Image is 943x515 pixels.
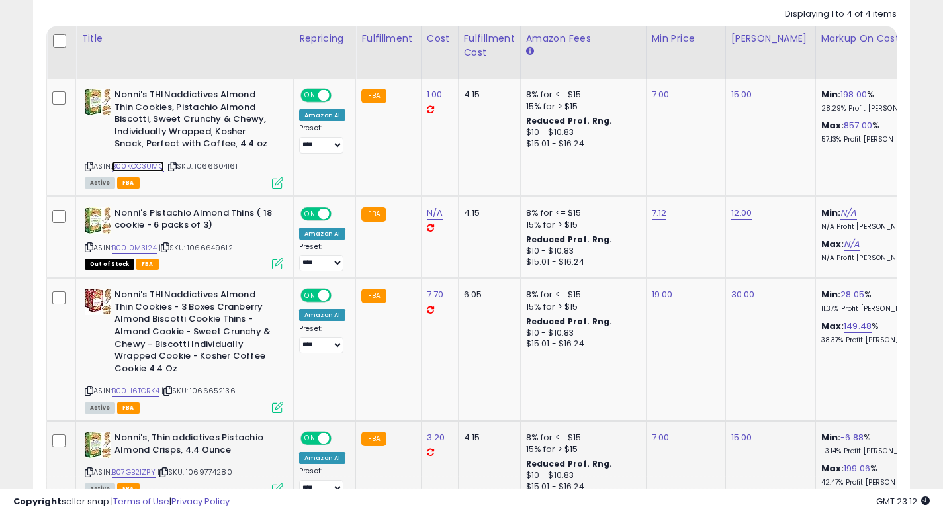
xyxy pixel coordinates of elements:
[731,431,752,444] a: 15.00
[330,90,351,101] span: OFF
[785,8,897,21] div: Displaying 1 to 4 of 4 items
[427,431,445,444] a: 3.20
[526,115,613,126] b: Reduced Prof. Rng.
[821,89,931,113] div: %
[840,207,856,220] a: N/A
[464,32,515,60] div: Fulfillment Cost
[821,431,841,444] b: Min:
[821,88,841,101] b: Min:
[112,242,157,254] a: B00I0M3124
[844,119,872,132] a: 857.00
[361,432,386,446] small: FBA
[361,32,415,46] div: Fulfillment
[731,288,755,301] a: 30.00
[652,32,720,46] div: Min Price
[821,288,841,301] b: Min:
[85,402,115,414] span: All listings currently available for purchase on Amazon
[526,138,636,150] div: $15.01 - $16.24
[821,207,841,219] b: Min:
[526,207,636,219] div: 8% for <= $15
[526,432,636,444] div: 8% for <= $15
[299,309,345,321] div: Amazon AI
[731,88,752,101] a: 15.00
[821,336,931,345] p: 38.37% Profit [PERSON_NAME]
[85,89,283,187] div: ASIN:
[821,120,931,144] div: %
[330,208,351,219] span: OFF
[821,462,844,475] b: Max:
[652,88,670,101] a: 7.00
[171,495,230,508] a: Privacy Policy
[844,462,870,475] a: 199.06
[113,495,169,508] a: Terms of Use
[526,301,636,313] div: 15% for > $15
[526,234,613,245] b: Reduced Prof. Rng.
[330,433,351,444] span: OFF
[117,177,140,189] span: FBA
[299,228,345,240] div: Amazon AI
[361,89,386,103] small: FBA
[85,289,283,412] div: ASIN:
[136,259,159,270] span: FBA
[159,242,233,253] span: | SKU: 1066649612
[821,119,844,132] b: Max:
[526,46,534,58] small: Amazon Fees.
[114,289,275,378] b: Nonni's THINaddictives Almond Thin Cookies - 3 Boxes Cranberry Almond Biscotti Cookie Thins - Alm...
[464,432,510,444] div: 4.15
[112,385,159,397] a: B00H6TCRK4
[114,89,275,154] b: Nonni's THINaddictives Almond Thin Cookies, Pistachio Almond Biscotti, Sweet Crunchy & Chewy, Ind...
[821,104,931,113] p: 28.29% Profit [PERSON_NAME]
[526,328,636,339] div: $10 - $10.83
[299,32,350,46] div: Repricing
[427,32,453,46] div: Cost
[821,135,931,144] p: 57.13% Profit [PERSON_NAME]
[821,32,936,46] div: Markup on Cost
[821,289,931,313] div: %
[731,32,810,46] div: [PERSON_NAME]
[85,432,111,458] img: 519yujr3NbL._SL40_.jpg
[652,288,673,301] a: 19.00
[299,109,345,121] div: Amazon AI
[330,290,351,301] span: OFF
[299,124,345,154] div: Preset:
[464,289,510,301] div: 6.05
[85,289,111,315] img: 61mY3QIOYKL._SL40_.jpg
[840,288,864,301] a: 28.05
[427,88,443,101] a: 1.00
[85,177,115,189] span: All listings currently available for purchase on Amazon
[821,254,931,263] p: N/A Profit [PERSON_NAME]
[361,207,386,222] small: FBA
[526,470,636,481] div: $10 - $10.83
[821,447,931,456] p: -3.14% Profit [PERSON_NAME]
[526,127,636,138] div: $10 - $10.83
[85,207,111,234] img: 519yujr3NbL._SL40_.jpg
[821,222,931,232] p: N/A Profit [PERSON_NAME]
[821,463,931,487] div: %
[526,338,636,350] div: $15.01 - $16.24
[840,88,867,101] a: 198.00
[85,207,283,269] div: ASIN:
[526,316,613,327] b: Reduced Prof. Rng.
[526,458,613,469] b: Reduced Prof. Rng.
[821,238,844,250] b: Max:
[112,161,164,172] a: B00KOC3UMO
[526,444,636,455] div: 15% for > $15
[299,467,345,496] div: Preset:
[85,432,283,493] div: ASIN:
[166,161,238,171] span: | SKU: 1066604161
[427,207,443,220] a: N/A
[840,431,864,444] a: -6.88
[299,452,345,464] div: Amazon AI
[821,304,931,314] p: 11.37% Profit [PERSON_NAME]
[652,431,670,444] a: 7.00
[302,433,318,444] span: ON
[114,432,275,459] b: Nonni's, Thin addictives Pistachio Almond Crisps, 4.4 Ounce
[161,385,236,396] span: | SKU: 1066652136
[302,90,318,101] span: ON
[13,496,230,508] div: seller snap | |
[821,320,931,345] div: %
[815,26,941,79] th: The percentage added to the cost of goods (COGS) that forms the calculator for Min & Max prices.
[117,402,140,414] span: FBA
[731,207,752,220] a: 12.00
[85,89,111,115] img: 519yujr3NbL._SL40_.jpg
